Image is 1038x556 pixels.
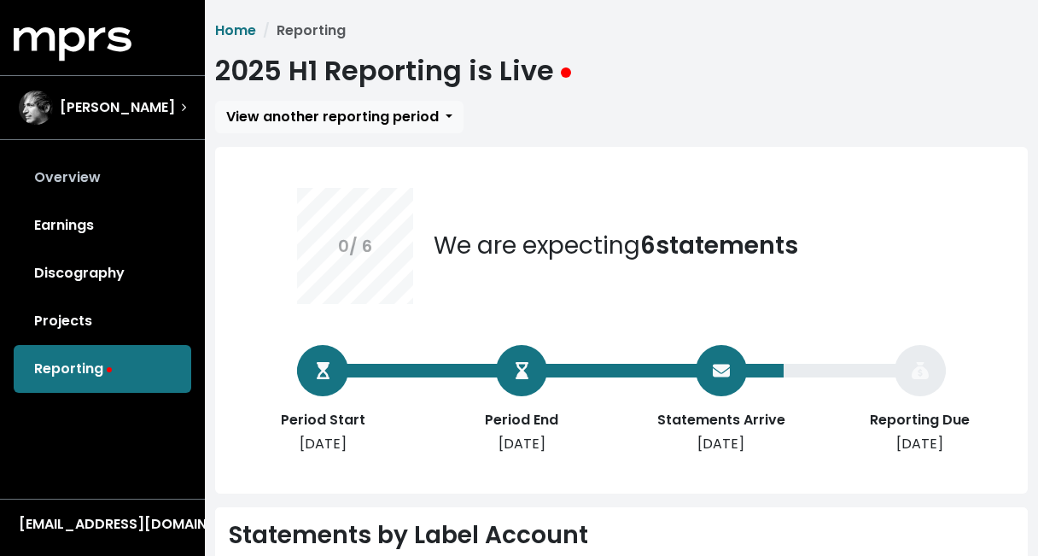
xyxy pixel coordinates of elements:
div: We are expecting [434,228,798,264]
a: mprs logo [14,33,131,53]
li: Reporting [256,20,346,41]
a: Home [215,20,256,40]
div: [EMAIL_ADDRESS][DOMAIN_NAME] [19,514,186,535]
a: Discography [14,249,191,297]
div: Statements Arrive [653,410,790,430]
h2: Statements by Label Account [229,521,588,550]
div: [DATE] [254,434,391,454]
div: Period Start [254,410,391,430]
button: View another reporting period [215,101,464,133]
img: The selected account / producer [19,91,53,125]
nav: breadcrumb [215,20,1028,41]
a: Projects [14,297,191,345]
span: View another reporting period [226,107,439,126]
h1: 2025 H1 Reporting is Live [215,55,571,87]
button: [EMAIL_ADDRESS][DOMAIN_NAME] [14,513,191,536]
div: [DATE] [453,434,590,454]
div: Reporting Due [852,410,988,430]
span: [PERSON_NAME] [60,97,175,118]
div: Period End [453,410,590,430]
a: Overview [14,154,191,202]
div: [DATE] [653,434,790,454]
a: Earnings [14,202,191,249]
b: 6 statements [640,229,798,262]
div: [DATE] [852,434,988,454]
